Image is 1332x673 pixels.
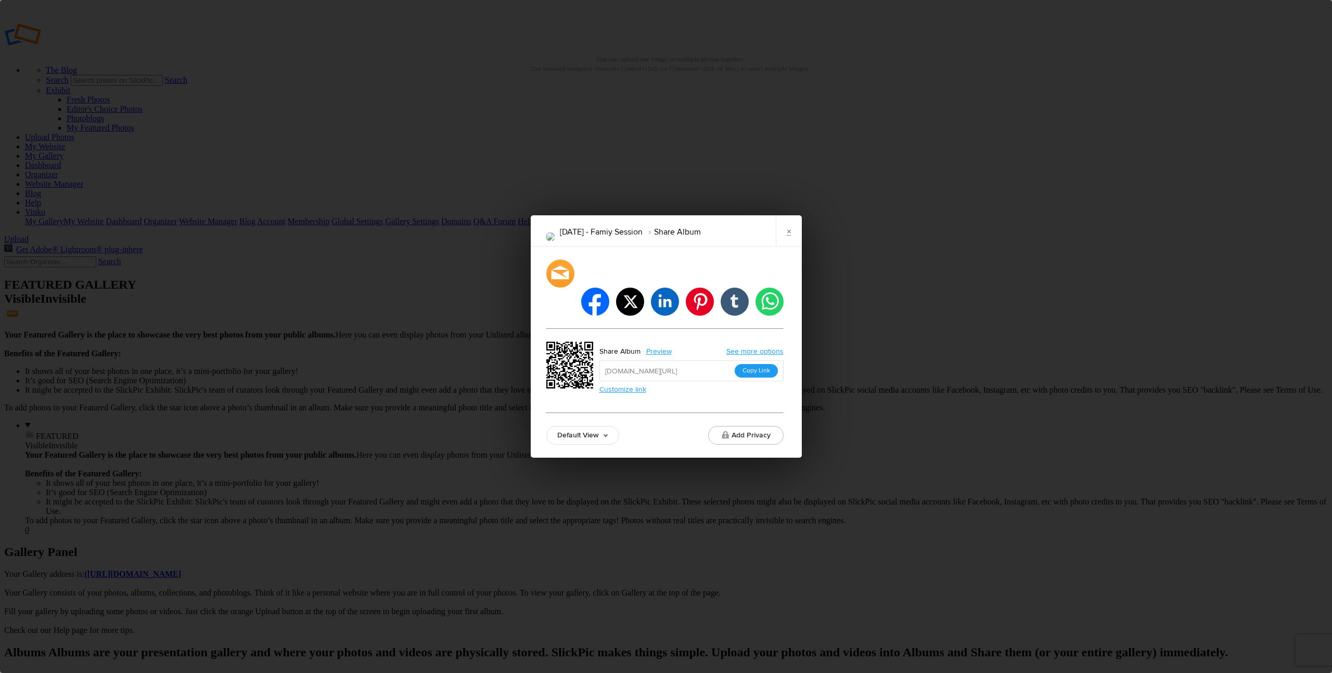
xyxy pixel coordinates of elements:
a: See more options [726,347,784,356]
div: https://slickpic.us/18428164Tz45 [546,342,596,392]
a: × [776,215,802,247]
li: [DATE] - Famiy Session [560,223,643,241]
li: twitter [616,288,644,316]
a: Customize link [599,385,646,394]
button: Add Privacy [708,426,784,445]
li: Share Album [643,223,701,241]
li: tumblr [721,288,749,316]
a: Preview [641,345,680,358]
li: linkedin [651,288,679,316]
button: Copy Link [735,364,778,378]
li: facebook [581,288,609,316]
li: whatsapp [755,288,784,316]
div: Share Album [599,345,641,358]
a: Default View [546,426,619,445]
img: DSC_8885.png [546,232,555,241]
li: pinterest [686,288,714,316]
